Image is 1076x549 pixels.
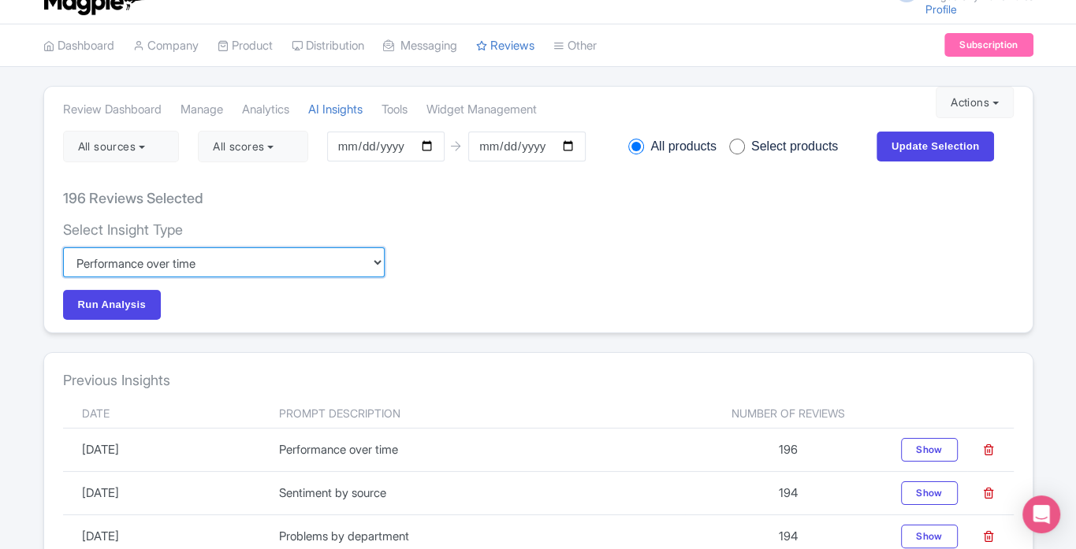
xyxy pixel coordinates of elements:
[383,24,457,68] a: Messaging
[198,131,307,162] button: All scores
[901,481,957,505] div: Show
[553,24,597,68] a: Other
[877,132,995,161] input: Update Selection
[43,24,114,68] a: Dashboard
[426,88,537,132] a: Widget Management
[63,472,270,515] td: [DATE]
[751,137,838,156] span: Select products
[270,428,685,472] td: Performance over time
[901,438,957,462] div: Show
[944,33,1033,57] a: Subscription
[63,428,270,472] td: [DATE]
[63,131,180,162] button: All sources
[133,24,199,68] a: Company
[382,88,408,132] a: Tools
[63,290,162,320] input: Run Analysis
[218,24,273,68] a: Product
[936,87,1014,118] button: Actions
[925,2,957,16] a: Profile
[181,88,223,132] a: Manage
[270,472,685,515] td: Sentiment by source
[685,428,892,472] td: 196
[242,88,289,132] a: Analytics
[650,137,717,156] span: All products
[270,399,685,428] th: Prompt Description
[292,24,364,68] a: Distribution
[476,24,534,68] a: Reviews
[63,372,1014,389] h4: Previous Insights
[901,525,957,548] div: Show
[1022,495,1060,533] div: Open Intercom Messenger
[685,472,892,515] td: 194
[63,88,162,132] a: Review Dashboard
[63,187,203,209] p: 196 Reviews Selected
[63,399,270,428] th: Date
[63,221,385,239] h4: Select Insight Type
[685,399,892,428] th: Number of Reviews
[308,88,363,132] a: AI Insights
